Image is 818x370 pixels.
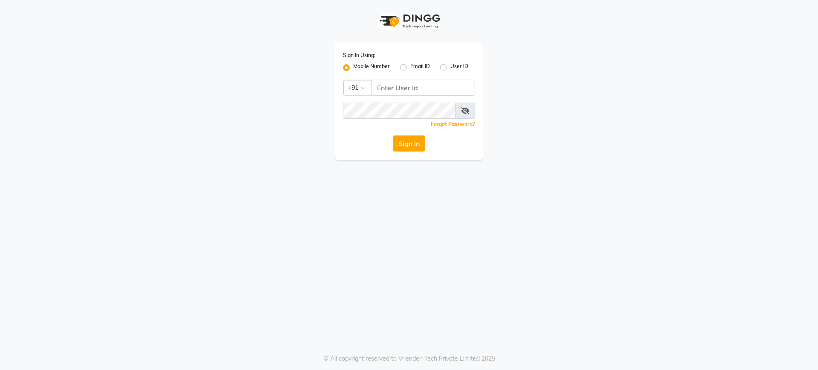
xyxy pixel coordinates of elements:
[393,135,425,152] button: Sign In
[410,63,430,73] label: Email ID
[375,9,443,34] img: logo1.svg
[343,52,375,59] label: Sign In Using:
[343,103,456,119] input: Username
[450,63,468,73] label: User ID
[353,63,390,73] label: Mobile Number
[431,121,475,127] a: Forgot Password?
[372,80,475,96] input: Username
